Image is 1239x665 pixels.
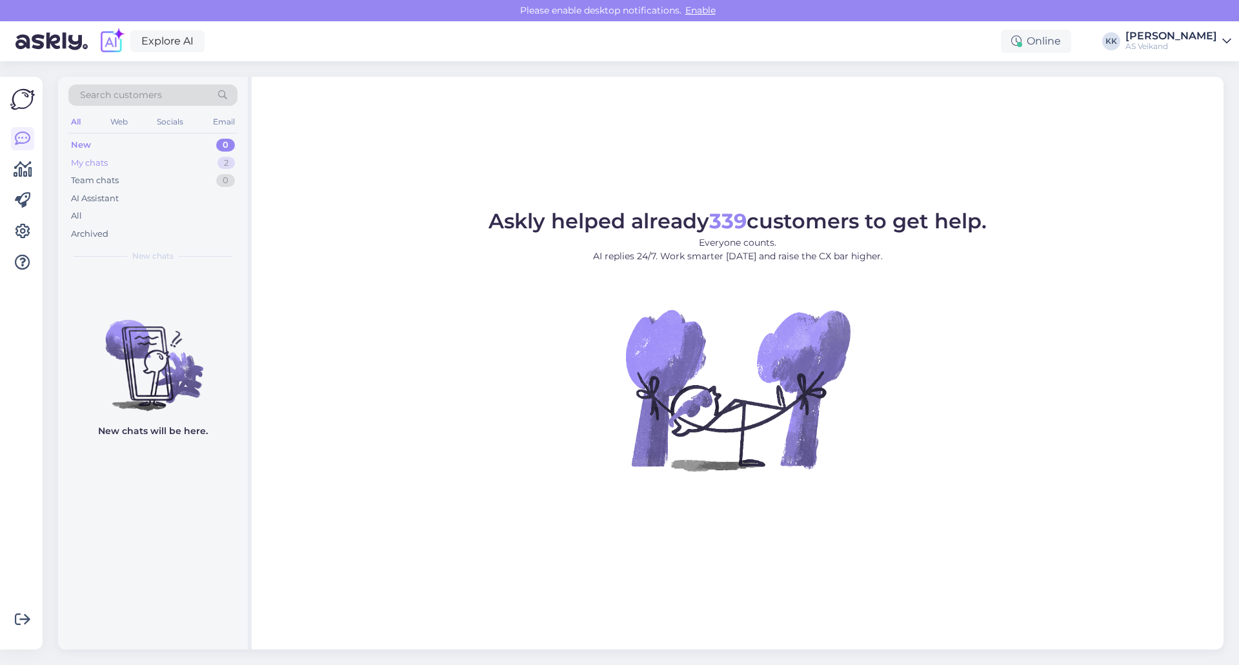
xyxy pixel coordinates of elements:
div: Archived [71,228,108,241]
span: Askly helped already customers to get help. [489,208,987,233]
img: Askly Logo [10,87,35,112]
img: explore-ai [98,28,125,55]
a: [PERSON_NAME]AS Veikand [1125,31,1231,52]
div: Online [1001,30,1071,53]
div: 0 [216,139,235,152]
div: Socials [154,114,186,130]
p: Everyone counts. AI replies 24/7. Work smarter [DATE] and raise the CX bar higher. [489,236,987,263]
div: Email [210,114,237,130]
p: New chats will be here. [98,424,208,438]
img: No Chat active [621,273,854,506]
div: All [71,210,82,223]
div: [PERSON_NAME] [1125,31,1217,41]
div: KK [1102,32,1120,50]
span: Enable [681,5,720,16]
div: Team chats [71,174,119,187]
a: Explore AI [130,30,205,52]
div: Web [108,114,130,130]
div: AS Veikand [1125,41,1217,52]
div: AI Assistant [71,192,119,205]
img: No chats [58,297,248,413]
span: New chats [132,250,174,262]
div: 0 [216,174,235,187]
div: 2 [217,157,235,170]
div: My chats [71,157,108,170]
b: 339 [709,208,747,233]
span: Search customers [80,88,162,102]
div: New [71,139,91,152]
div: All [68,114,83,130]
